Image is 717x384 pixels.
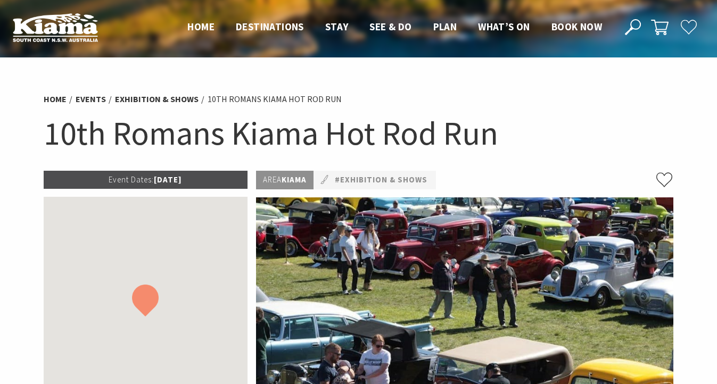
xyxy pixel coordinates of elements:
[177,19,613,36] nav: Main Menu
[109,174,154,185] span: Event Dates:
[263,174,282,185] span: Area
[115,94,199,105] a: Exhibition & Shows
[44,171,248,189] p: [DATE]
[551,20,602,33] span: Book now
[369,20,411,33] span: See & Do
[13,13,98,42] img: Kiama Logo
[187,20,215,33] span: Home
[208,93,342,106] li: 10th Romans Kiama Hot Rod Run
[44,94,67,105] a: Home
[256,171,314,189] p: Kiama
[76,94,106,105] a: Events
[325,20,349,33] span: Stay
[433,20,457,33] span: Plan
[478,20,530,33] span: What’s On
[335,173,427,187] a: #Exhibition & Shows
[44,112,674,155] h1: 10th Romans Kiama Hot Rod Run
[236,20,304,33] span: Destinations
